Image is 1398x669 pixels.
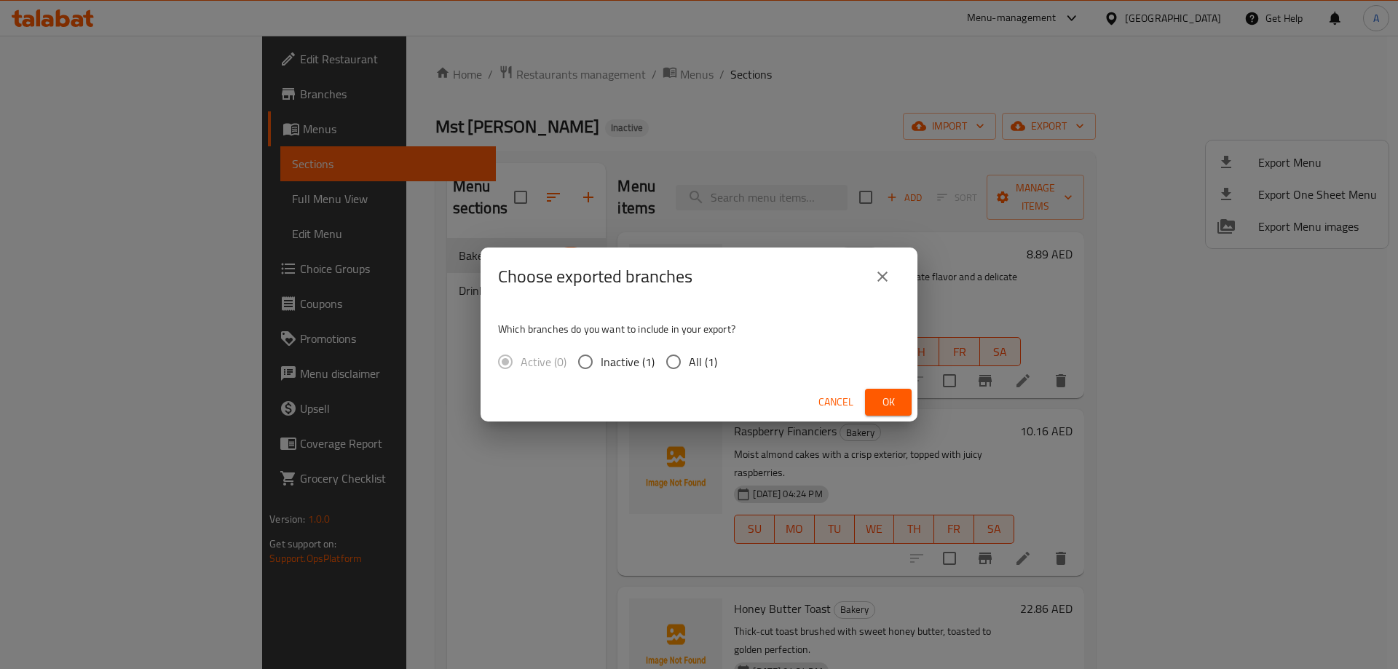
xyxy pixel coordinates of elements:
[865,259,900,294] button: close
[498,265,692,288] h2: Choose exported branches
[498,322,900,336] p: Which branches do you want to include in your export?
[813,389,859,416] button: Cancel
[818,393,853,411] span: Cancel
[877,393,900,411] span: Ok
[521,353,566,371] span: Active (0)
[601,353,655,371] span: Inactive (1)
[865,389,912,416] button: Ok
[689,353,717,371] span: All (1)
